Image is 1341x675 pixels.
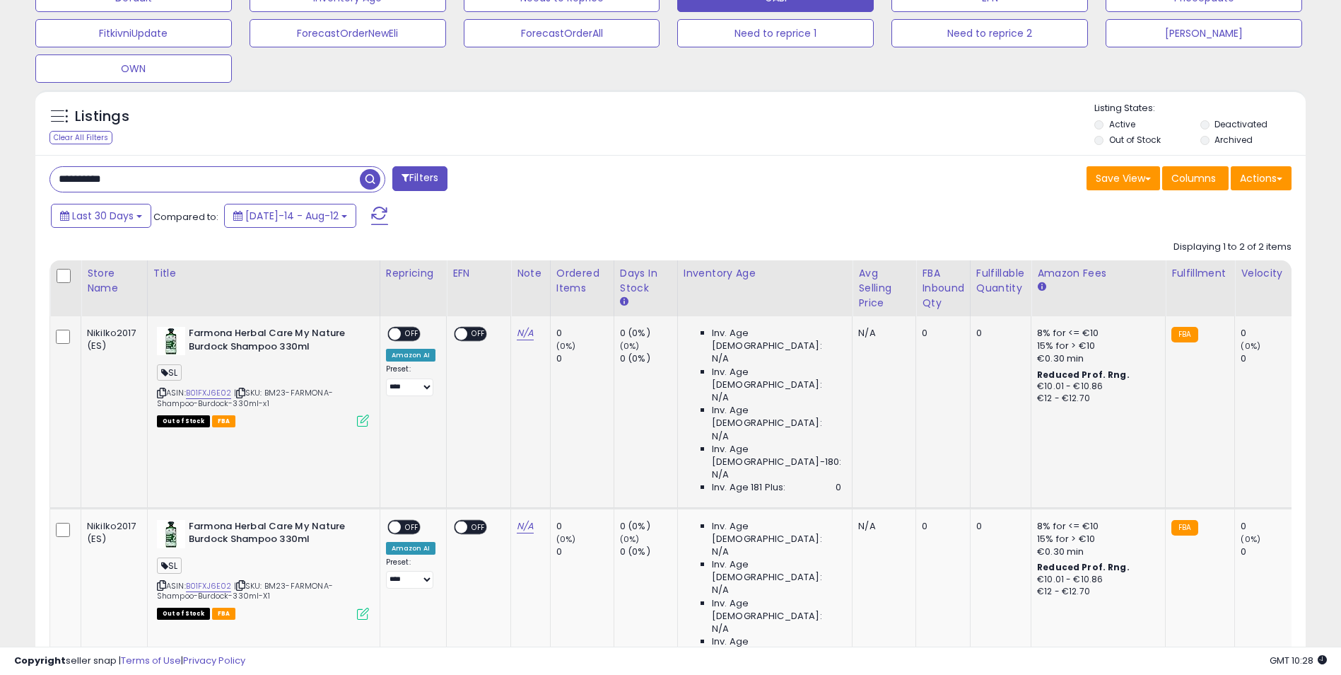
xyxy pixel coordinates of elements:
[1231,166,1292,190] button: Actions
[556,546,614,558] div: 0
[712,558,841,584] span: Inv. Age [DEMOGRAPHIC_DATA]:
[1214,118,1267,130] label: Deactivated
[620,546,677,558] div: 0 (0%)
[712,404,841,429] span: Inv. Age [DEMOGRAPHIC_DATA]:
[157,558,182,574] span: SL
[464,19,660,47] button: ForecastOrderAll
[157,520,185,548] img: 41HvxF9xqSL._SL40_.jpg
[1037,561,1130,573] b: Reduced Prof. Rng.
[620,327,677,340] div: 0 (0%)
[87,327,136,352] div: Nikilko2017 (ES)
[1087,166,1160,190] button: Save View
[1037,266,1159,281] div: Amazon Fees
[1241,340,1260,352] small: (0%)
[157,364,182,381] span: SL
[712,391,729,404] span: N/A
[1241,352,1298,365] div: 0
[386,364,435,396] div: Preset:
[976,520,1020,533] div: 0
[1171,171,1216,185] span: Columns
[224,204,356,228] button: [DATE]-14 - Aug-12
[517,266,544,281] div: Note
[620,520,677,533] div: 0 (0%)
[183,654,245,667] a: Privacy Policy
[1109,134,1161,146] label: Out of Stock
[1037,546,1154,558] div: €0.30 min
[556,340,576,352] small: (0%)
[922,327,959,340] div: 0
[712,584,729,596] span: N/A
[556,327,614,340] div: 0
[1037,340,1154,352] div: 15% for > €10
[712,635,841,661] span: Inv. Age [DEMOGRAPHIC_DATA]-180:
[922,266,964,311] div: FBA inbound Qty
[1109,118,1135,130] label: Active
[401,521,423,533] span: OFF
[153,210,218,224] span: Compared to:
[517,519,534,533] a: N/A
[1037,574,1154,586] div: €10.01 - €10.86
[1270,654,1327,667] span: 2025-09-12 10:28 GMT
[75,107,129,127] h5: Listings
[186,580,232,592] a: B01FXJ6E02
[14,654,245,668] div: seller snap | |
[87,266,141,296] div: Store Name
[121,654,181,667] a: Terms of Use
[157,327,369,425] div: ASIN:
[157,327,185,355] img: 41HvxF9xqSL._SL40_.jpg
[245,209,339,223] span: [DATE]-14 - Aug-12
[1241,546,1298,558] div: 0
[1037,327,1154,340] div: 8% for <= €10
[620,266,672,296] div: Days In Stock
[401,328,423,340] span: OFF
[712,597,841,623] span: Inv. Age [DEMOGRAPHIC_DATA]:
[1241,327,1298,340] div: 0
[1241,520,1298,533] div: 0
[620,296,628,308] small: Days In Stock.
[250,19,446,47] button: ForecastOrderNewEli
[556,266,608,296] div: Ordered Items
[35,54,232,83] button: OWN
[712,443,841,468] span: Inv. Age [DEMOGRAPHIC_DATA]-180:
[620,352,677,365] div: 0 (0%)
[186,387,232,399] a: B01FXJ6E02
[1162,166,1229,190] button: Columns
[1241,533,1260,545] small: (0%)
[1241,266,1292,281] div: Velocity
[1173,241,1292,254] div: Displaying 1 to 2 of 2 items
[212,415,236,427] span: FBA
[189,327,361,357] b: Farmona Herbal Care My Nature Burdock Shampoo 330ml
[620,340,640,352] small: (0%)
[712,481,786,494] span: Inv. Age 181 Plus:
[1037,533,1154,546] div: 15% for > €10
[1094,102,1306,115] p: Listing States:
[467,521,490,533] span: OFF
[51,204,151,228] button: Last 30 Days
[836,481,841,494] span: 0
[467,328,490,340] span: OFF
[157,608,210,620] span: All listings that are currently out of stock and unavailable for purchase on Amazon
[386,558,435,589] div: Preset:
[1106,19,1302,47] button: [PERSON_NAME]
[1171,327,1197,342] small: FBA
[712,327,841,352] span: Inv. Age [DEMOGRAPHIC_DATA]:
[1037,352,1154,365] div: €0.30 min
[1214,134,1253,146] label: Archived
[922,520,959,533] div: 0
[1037,393,1154,405] div: €12 - €12.70
[1037,520,1154,533] div: 8% for <= €10
[677,19,874,47] button: Need to reprice 1
[1037,381,1154,393] div: €10.01 - €10.86
[35,19,232,47] button: FitkivniUpdate
[49,131,112,144] div: Clear All Filters
[858,520,905,533] div: N/A
[392,166,447,191] button: Filters
[976,266,1025,296] div: Fulfillable Quantity
[212,608,236,620] span: FBA
[452,266,505,281] div: EFN
[556,533,576,545] small: (0%)
[157,520,369,618] div: ASIN:
[87,520,136,546] div: Nikilko2017 (ES)
[858,266,910,311] div: Avg Selling Price
[712,546,729,558] span: N/A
